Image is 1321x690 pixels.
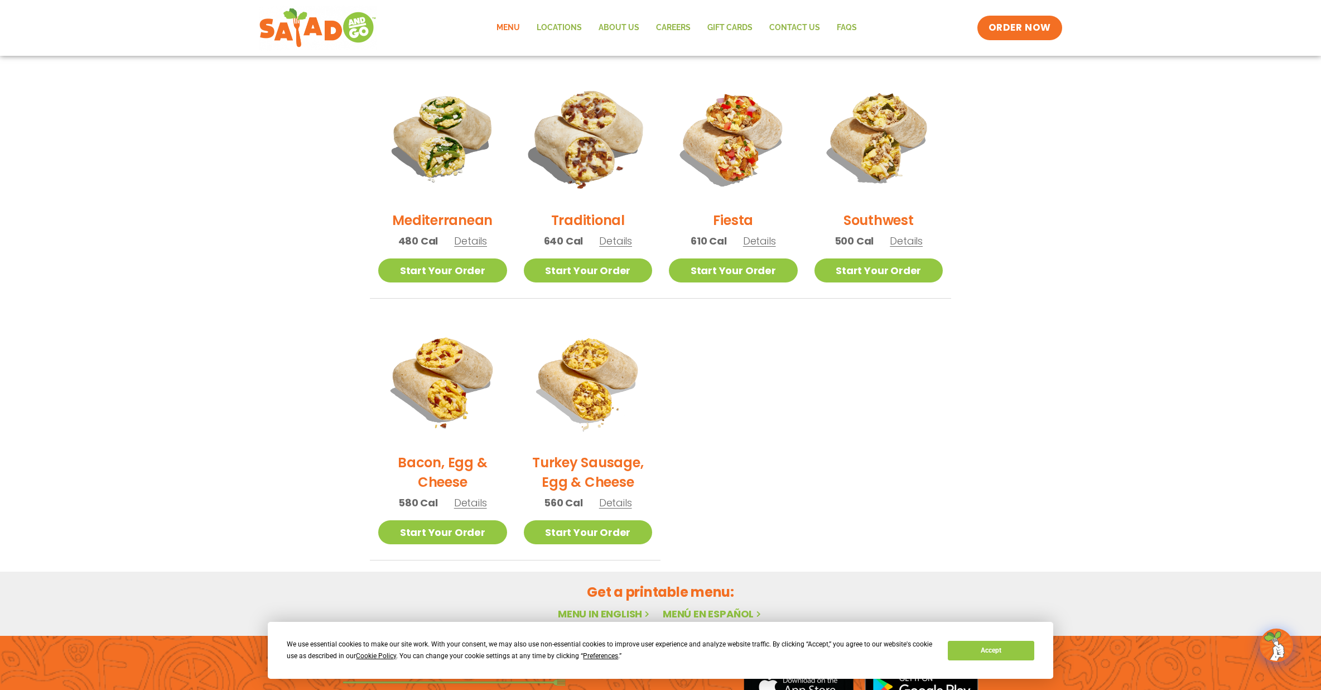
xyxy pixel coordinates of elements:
[843,210,914,230] h2: Southwest
[398,233,438,248] span: 480 Cal
[713,210,753,230] h2: Fiesta
[699,15,761,41] a: GIFT CARDS
[524,453,653,492] h2: Turkey Sausage, Egg & Cheese
[268,622,1053,679] div: Cookie Consent Prompt
[669,258,798,282] a: Start Your Order
[488,15,528,41] a: Menu
[583,652,618,660] span: Preferences
[524,258,653,282] a: Start Your Order
[814,73,943,202] img: Product photo for Southwest
[392,210,493,230] h2: Mediterranean
[343,679,566,686] img: fork
[814,258,943,282] a: Start Your Order
[835,233,874,248] span: 500 Cal
[743,234,776,248] span: Details
[356,652,396,660] span: Cookie Policy
[454,496,487,510] span: Details
[378,453,507,492] h2: Bacon, Egg & Cheese
[828,15,865,41] a: FAQs
[378,520,507,544] a: Start Your Order
[890,234,923,248] span: Details
[989,21,1051,35] span: ORDER NOW
[599,496,632,510] span: Details
[287,639,934,662] div: We use essential cookies to make our site work. With your consent, we may also use non-essential ...
[259,6,377,50] img: new-SAG-logo-768×292
[977,16,1062,40] a: ORDER NOW
[691,233,727,248] span: 610 Cal
[761,15,828,41] a: Contact Us
[398,495,438,510] span: 580 Cal
[599,234,632,248] span: Details
[669,73,798,202] img: Product photo for Fiesta
[524,315,653,444] img: Product photo for Turkey Sausage, Egg & Cheese
[590,15,648,41] a: About Us
[378,73,507,202] img: Product photo for Mediterranean Breakfast Burrito
[544,495,583,510] span: 560 Cal
[551,210,625,230] h2: Traditional
[370,582,951,602] h2: Get a printable menu:
[948,641,1034,660] button: Accept
[378,258,507,282] a: Start Your Order
[528,15,590,41] a: Locations
[1261,630,1292,661] img: wpChatIcon
[544,233,584,248] span: 640 Cal
[512,62,663,213] img: Product photo for Traditional
[663,607,763,621] a: Menú en español
[454,234,487,248] span: Details
[378,315,507,444] img: Product photo for Bacon, Egg & Cheese
[648,15,699,41] a: Careers
[524,520,653,544] a: Start Your Order
[558,607,652,621] a: Menu in English
[488,15,865,41] nav: Menu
